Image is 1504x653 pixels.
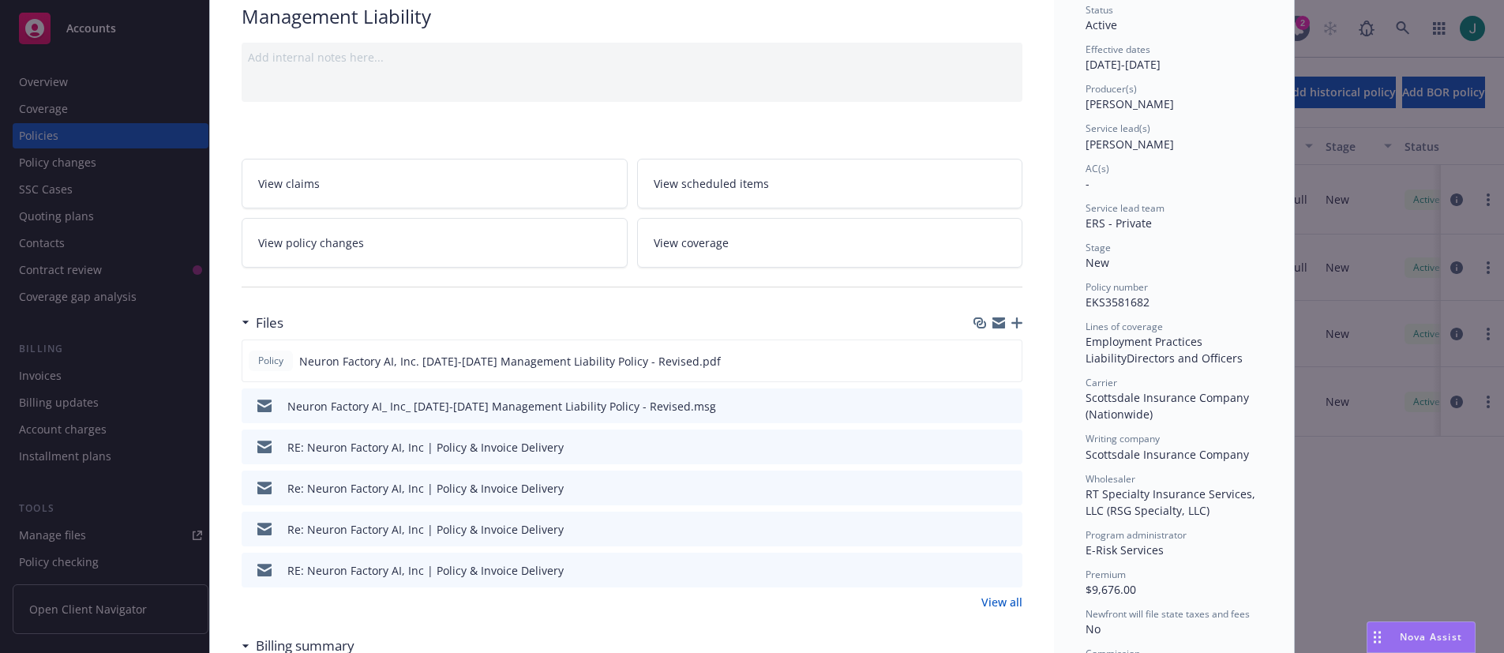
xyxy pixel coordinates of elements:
[1002,521,1016,538] button: preview file
[299,353,721,370] span: Neuron Factory AI, Inc. [DATE]-[DATE] Management Liability Policy - Revised.pdf
[1086,376,1117,389] span: Carrier
[1367,622,1387,652] div: Drag to move
[1086,241,1111,254] span: Stage
[981,594,1022,610] a: View all
[1086,334,1206,366] span: Employment Practices Liability
[1127,351,1243,366] span: Directors and Officers
[1086,542,1164,557] span: E-Risk Services
[1002,562,1016,579] button: preview file
[977,562,989,579] button: download file
[242,313,283,333] div: Files
[1086,216,1152,231] span: ERS - Private
[1086,432,1160,445] span: Writing company
[1086,621,1101,636] span: No
[976,353,988,370] button: download file
[248,49,1016,66] div: Add internal notes here...
[242,159,628,208] a: View claims
[1002,439,1016,456] button: preview file
[1002,480,1016,497] button: preview file
[287,398,716,415] div: Neuron Factory AI_ Inc_ [DATE]-[DATE] Management Liability Policy - Revised.msg
[1086,82,1137,96] span: Producer(s)
[1086,43,1150,56] span: Effective dates
[977,439,989,456] button: download file
[1086,201,1165,215] span: Service lead team
[287,562,564,579] div: RE: Neuron Factory AI, Inc | Policy & Invoice Delivery
[977,398,989,415] button: download file
[1086,96,1174,111] span: [PERSON_NAME]
[242,3,1022,30] div: Management Liability
[1002,398,1016,415] button: preview file
[1086,176,1090,191] span: -
[1086,390,1252,422] span: Scottsdale Insurance Company (Nationwide)
[256,313,283,333] h3: Files
[1086,472,1135,486] span: Wholesaler
[1086,43,1262,73] div: [DATE] - [DATE]
[255,354,287,368] span: Policy
[1086,255,1109,270] span: New
[1086,568,1126,581] span: Premium
[287,480,564,497] div: Re: Neuron Factory AI, Inc | Policy & Invoice Delivery
[1086,137,1174,152] span: [PERSON_NAME]
[258,175,320,192] span: View claims
[1086,162,1109,175] span: AC(s)
[1001,353,1015,370] button: preview file
[1086,528,1187,542] span: Program administrator
[1400,630,1462,644] span: Nova Assist
[287,521,564,538] div: Re: Neuron Factory AI, Inc | Policy & Invoice Delivery
[287,439,564,456] div: RE: Neuron Factory AI, Inc | Policy & Invoice Delivery
[1086,447,1249,462] span: Scottsdale Insurance Company
[1086,607,1250,621] span: Newfront will file state taxes and fees
[1086,486,1258,518] span: RT Specialty Insurance Services, LLC (RSG Specialty, LLC)
[1086,320,1163,333] span: Lines of coverage
[637,218,1023,268] a: View coverage
[258,235,364,251] span: View policy changes
[1086,3,1113,17] span: Status
[654,175,769,192] span: View scheduled items
[977,480,989,497] button: download file
[1367,621,1476,653] button: Nova Assist
[1086,17,1117,32] span: Active
[977,521,989,538] button: download file
[654,235,729,251] span: View coverage
[1086,295,1150,310] span: EKS3581682
[637,159,1023,208] a: View scheduled items
[242,218,628,268] a: View policy changes
[1086,582,1136,597] span: $9,676.00
[1086,280,1148,294] span: Policy number
[1086,122,1150,135] span: Service lead(s)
